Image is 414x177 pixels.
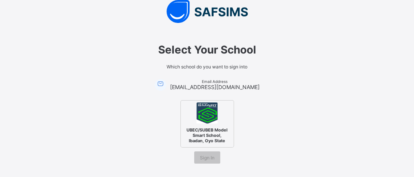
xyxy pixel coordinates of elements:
span: Select Your School [100,43,314,56]
img: UBEC/SUBEB Model Smart School, Ibadan, Oyo State [196,102,218,123]
span: [EMAIL_ADDRESS][DOMAIN_NAME] [170,84,260,90]
span: Which school do you want to sign into [100,64,314,70]
span: Email Address [170,79,260,84]
span: UBEC/SUBEB Model Smart School, Ibadan, Oyo State [184,125,231,145]
span: Sign In [200,155,214,161]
